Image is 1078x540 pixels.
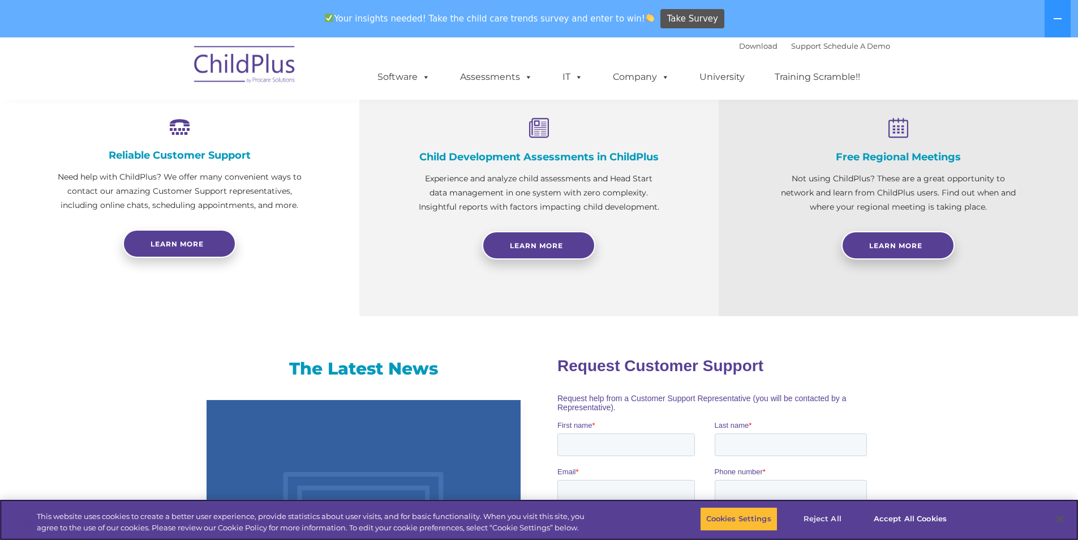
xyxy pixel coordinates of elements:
div: This website uses cookies to create a better user experience, provide statistics about user visit... [37,511,593,533]
h3: The Latest News [207,358,521,380]
p: Not using ChildPlus? These are a great opportunity to network and learn from ChildPlus users. Fin... [775,172,1021,214]
button: Reject All [787,507,858,531]
a: Download [739,41,778,50]
a: Support [791,41,821,50]
p: Need help with ChildPlus? We offer many convenient ways to contact our amazing Customer Support r... [57,170,303,212]
span: Learn more [151,240,204,248]
a: Learn More [482,231,595,260]
a: Training Scramble!! [763,66,871,88]
img: ChildPlus by Procare Solutions [188,38,302,95]
img: ✅ [325,14,333,22]
a: Company [602,66,681,88]
a: Schedule A Demo [823,41,890,50]
span: Learn More [510,241,563,250]
span: Your insights needed! Take the child care trends survey and enter to win! [320,7,659,29]
a: Learn More [841,231,955,260]
h4: Reliable Customer Support [57,149,303,161]
span: Phone number [157,121,205,130]
a: Learn more [123,229,236,258]
p: Experience and analyze child assessments and Head Start data management in one system with zero c... [416,172,662,214]
button: Cookies Settings [700,507,778,531]
h4: Free Regional Meetings [775,151,1021,163]
button: Close [1047,507,1072,532]
a: Software [366,66,441,88]
span: Last name [157,75,192,83]
span: Take Survey [667,9,718,29]
font: | [739,41,890,50]
a: Take Survey [660,9,724,29]
a: Assessments [449,66,544,88]
h4: Child Development Assessments in ChildPlus [416,151,662,163]
span: Learn More [869,241,922,250]
a: University [688,66,756,88]
img: 👏 [646,14,654,22]
button: Accept All Cookies [867,507,953,531]
a: IT [551,66,594,88]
